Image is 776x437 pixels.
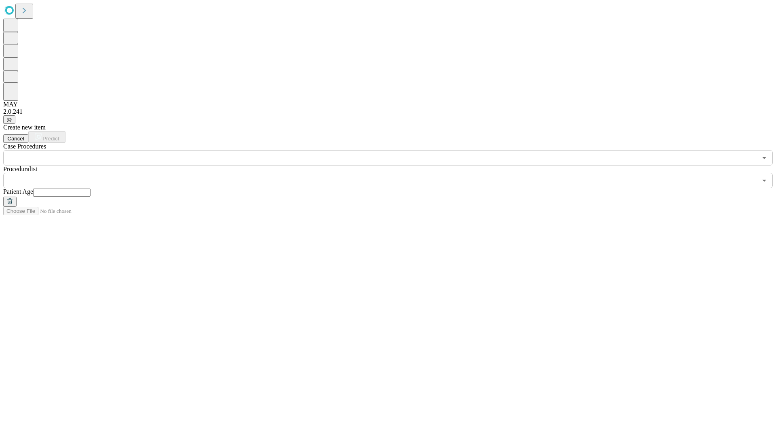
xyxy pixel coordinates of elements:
[3,188,33,195] span: Patient Age
[3,143,46,150] span: Scheduled Procedure
[3,165,37,172] span: Proceduralist
[42,136,59,142] span: Predict
[3,115,15,124] button: @
[3,134,28,143] button: Cancel
[759,175,770,186] button: Open
[3,108,773,115] div: 2.0.241
[28,131,65,143] button: Predict
[3,124,46,131] span: Create new item
[7,136,24,142] span: Cancel
[759,152,770,163] button: Open
[6,117,12,123] span: @
[3,101,773,108] div: MAY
